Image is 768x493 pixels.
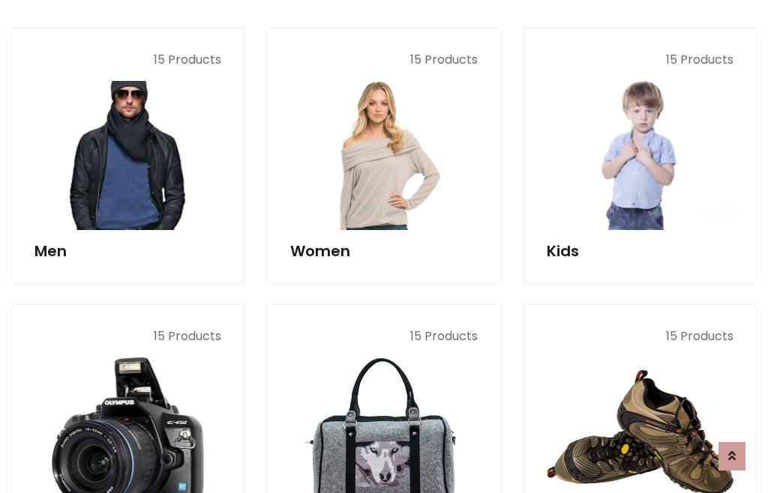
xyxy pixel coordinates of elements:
[547,51,733,69] p: 15 Products
[34,51,221,69] p: 15 Products
[34,327,221,345] p: 15 Products
[290,51,477,69] p: 15 Products
[290,327,477,345] p: 15 Products
[34,242,221,260] h5: Men
[290,242,477,260] h5: Women
[547,327,733,345] p: 15 Products
[547,242,733,260] h5: Kids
